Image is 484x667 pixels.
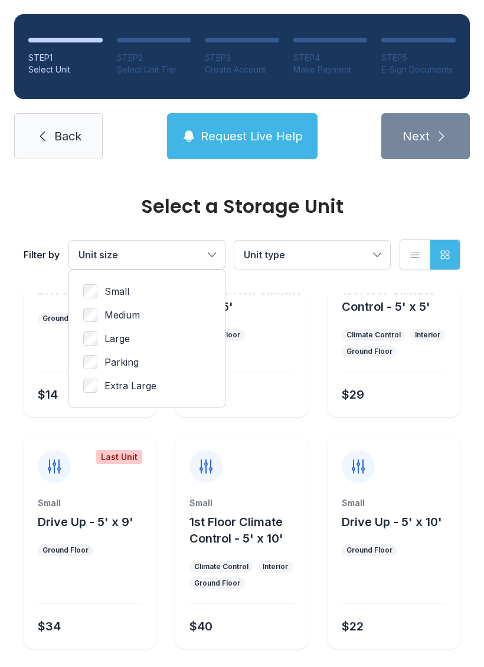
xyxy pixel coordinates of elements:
div: Small [342,497,446,509]
input: Large [83,331,97,346]
span: Drive Up - 5' x 9' [38,515,133,529]
span: Next [403,128,430,144]
span: Unit size [79,249,118,261]
button: Interior Non Climate - 5' x 5' [189,282,303,315]
div: Create Account [205,64,279,75]
div: Interior [263,562,288,571]
span: Back [54,128,81,144]
div: $14 [38,386,58,403]
div: Last Unit [96,450,142,464]
div: STEP 2 [117,52,191,64]
div: STEP 5 [381,52,456,64]
span: 1st Floor Climate Control - 5' x 10' [189,515,283,546]
div: Ground Floor [346,347,393,356]
span: Request Live Help [201,128,303,144]
div: $40 [189,618,212,635]
span: Unit type [244,249,285,261]
button: 1st Floor Climate Control - 5' x 5' [342,282,456,315]
div: STEP 3 [205,52,279,64]
div: Interior [415,330,440,340]
div: Filter by [24,248,60,262]
input: Extra Large [83,379,97,393]
div: Make Payment [293,64,368,75]
div: Select Unit Tier [117,64,191,75]
input: Parking [83,355,97,369]
span: Small [104,284,129,298]
button: Unit type [234,241,390,269]
div: STEP 4 [293,52,368,64]
div: Ground Floor [194,579,240,588]
button: Drive Up - 5' x 10' [342,514,442,530]
div: $34 [38,618,61,635]
div: Small [189,497,294,509]
div: $22 [342,618,364,635]
div: $29 [342,386,364,403]
button: Unit size [69,241,225,269]
div: STEP 1 [28,52,103,64]
span: Parking [104,355,139,369]
div: Ground Floor [42,314,89,323]
div: Ground Floor [42,546,89,555]
span: Drive Up - 5' x 10' [342,515,442,529]
div: Ground Floor [346,546,393,555]
div: Small [38,497,142,509]
div: Climate Control [346,330,401,340]
span: Medium [104,308,140,322]
input: Small [83,284,97,298]
button: Drive Up - 5' x 9' [38,514,133,530]
div: E-Sign Documents [381,64,456,75]
div: Select Unit [28,64,103,75]
input: Medium [83,308,97,322]
div: Select a Storage Unit [24,197,460,216]
span: Extra Large [104,379,156,393]
div: Climate Control [194,562,248,571]
button: 1st Floor Climate Control - 5' x 10' [189,514,303,547]
span: Large [104,331,130,346]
